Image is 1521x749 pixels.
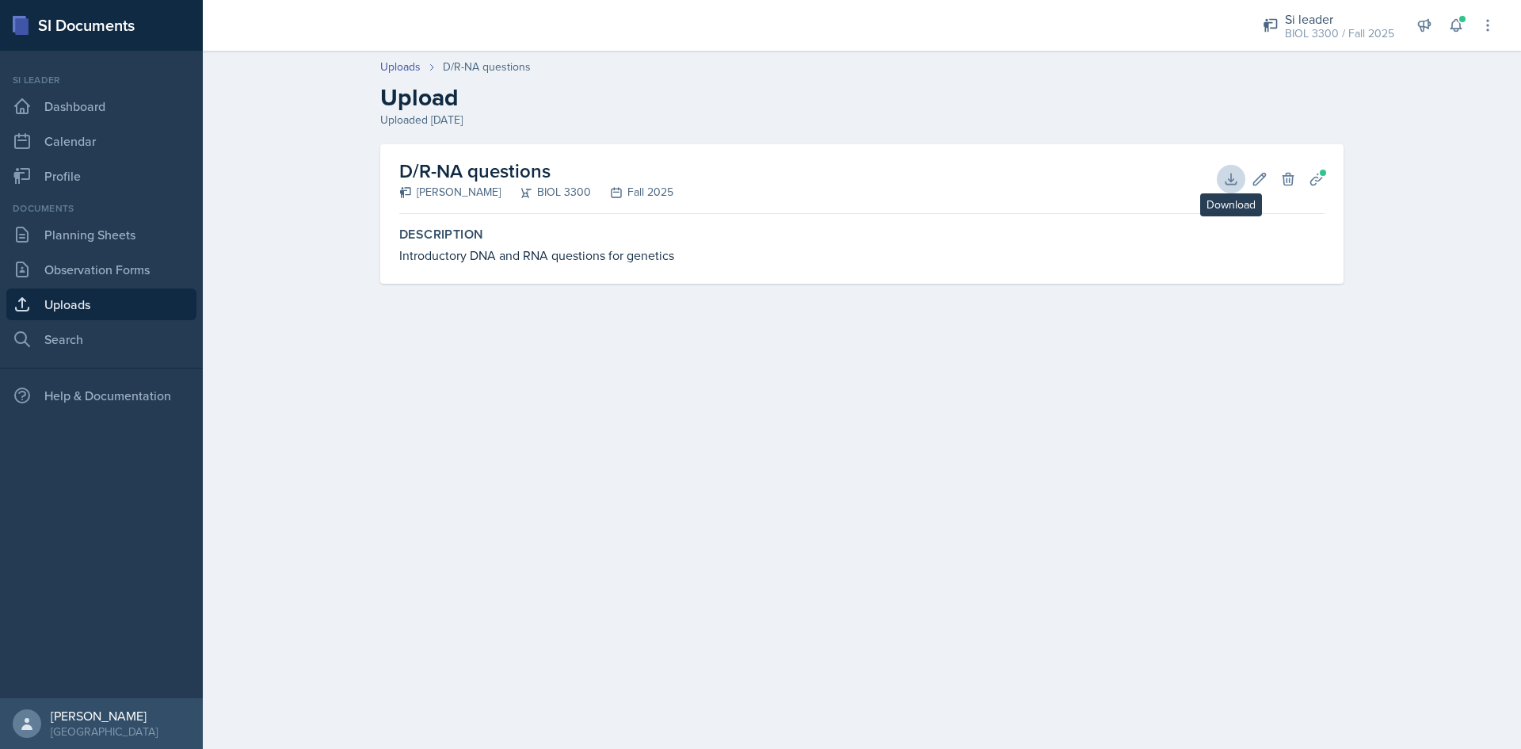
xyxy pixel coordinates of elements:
div: Si leader [1285,10,1394,29]
div: Documents [6,201,196,216]
div: Introductory DNA and RNA questions for genetics [399,246,1325,265]
a: Search [6,323,196,355]
h2: D/R-NA questions [399,157,673,185]
div: Fall 2025 [591,184,673,201]
div: BIOL 3300 / Fall 2025 [1285,25,1394,42]
div: Help & Documentation [6,380,196,411]
a: Uploads [6,289,196,320]
div: [GEOGRAPHIC_DATA] [51,724,158,739]
div: Uploaded [DATE] [380,112,1344,128]
div: [PERSON_NAME] [399,184,501,201]
a: Calendar [6,125,196,157]
div: D/R-NA questions [443,59,531,75]
div: BIOL 3300 [501,184,591,201]
label: Description [399,227,1325,243]
a: Planning Sheets [6,219,196,250]
a: Observation Forms [6,254,196,285]
button: Download [1217,165,1245,193]
a: Uploads [380,59,421,75]
a: Profile [6,160,196,192]
div: [PERSON_NAME] [51,708,158,724]
h2: Upload [380,83,1344,112]
div: Si leader [6,73,196,87]
a: Dashboard [6,90,196,122]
